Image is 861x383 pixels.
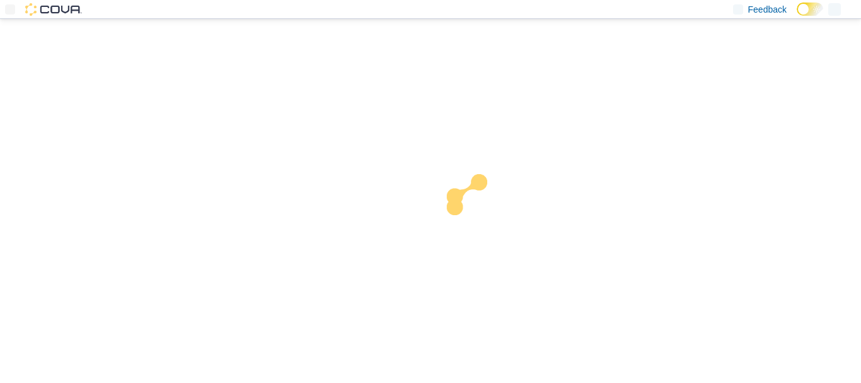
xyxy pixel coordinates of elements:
img: cova-loader [430,165,525,259]
img: Cova [25,3,82,16]
span: Feedback [748,3,787,16]
input: Dark Mode [797,3,823,16]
